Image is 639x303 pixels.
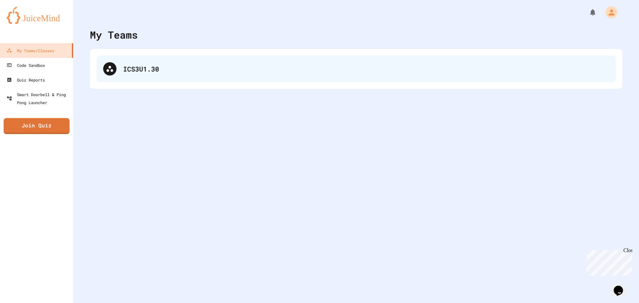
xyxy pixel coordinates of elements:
iframe: chat widget [611,276,632,296]
div: My Account [598,5,619,20]
div: My Teams [90,27,138,42]
iframe: chat widget [584,247,632,276]
a: Join Quiz [4,118,70,134]
div: Code Sandbox [7,61,45,69]
div: Quiz Reports [7,76,45,84]
div: Chat with us now!Close [3,3,46,42]
div: My Teams/Classes [7,47,54,55]
div: My Notifications [576,7,598,18]
div: ICS3U1.30 [97,56,616,82]
img: logo-orange.svg [7,7,67,24]
div: Smart Doorbell & Ping Pong Launcher [7,90,71,106]
div: ICS3U1.30 [123,64,609,74]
